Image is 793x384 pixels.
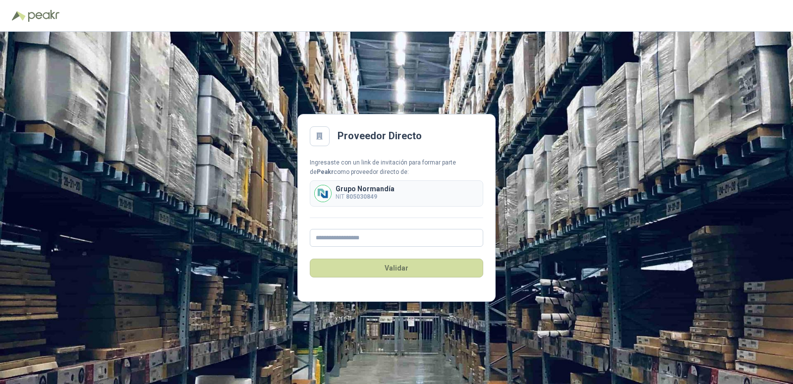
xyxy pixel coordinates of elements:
button: Validar [310,259,483,277]
img: Logo [12,11,26,21]
p: NIT [336,192,395,202]
img: Peakr [28,10,59,22]
p: Grupo Normandía [336,185,395,192]
h2: Proveedor Directo [338,128,422,144]
div: Ingresaste con un link de invitación para formar parte de como proveedor directo de: [310,158,483,177]
img: Company Logo [315,185,331,202]
b: 805030849 [346,193,377,200]
b: Peakr [317,168,334,175]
